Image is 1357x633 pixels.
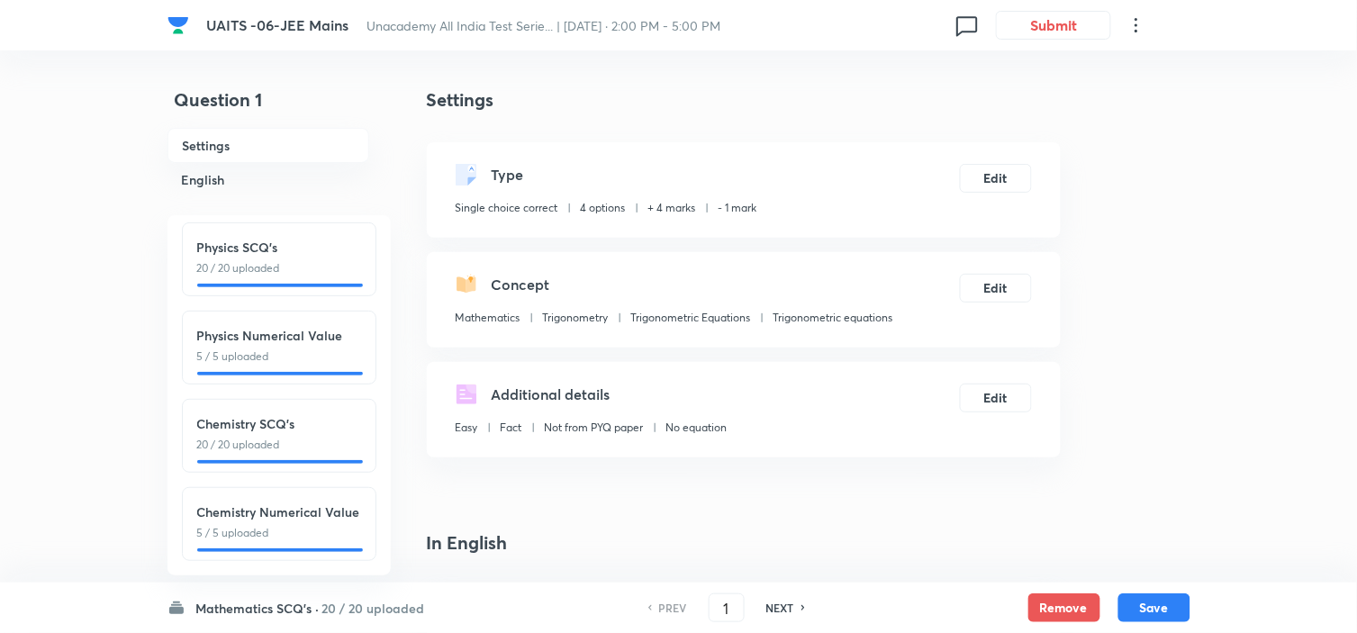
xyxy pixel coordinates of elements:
[456,274,477,295] img: questionConcept.svg
[631,310,751,326] p: Trigonometric Equations
[322,599,425,618] h6: 20 / 20 uploaded
[456,384,477,405] img: questionDetails.svg
[197,238,361,257] h6: Physics SCQ's
[996,11,1111,40] button: Submit
[167,128,369,163] h6: Settings
[666,420,728,436] p: No equation
[581,200,626,216] p: 4 options
[197,260,361,276] p: 20 / 20 uploaded
[960,164,1032,193] button: Edit
[206,15,348,34] span: UAITS -06-JEE Mains
[197,348,361,365] p: 5 / 5 uploaded
[773,310,893,326] p: Trigonometric equations
[1118,593,1190,622] button: Save
[167,86,369,128] h4: Question 1
[456,164,477,185] img: questionType.svg
[167,163,369,196] h6: English
[427,529,1061,556] h4: In English
[456,420,478,436] p: Easy
[456,200,558,216] p: Single choice correct
[766,600,794,616] h6: NEXT
[545,420,644,436] p: Not from PYQ paper
[492,164,524,185] h5: Type
[501,420,522,436] p: Fact
[196,599,320,618] h6: Mathematics SCQ's ·
[167,14,193,36] a: Company Logo
[492,274,550,295] h5: Concept
[366,17,720,34] span: Unacademy All India Test Serie... | [DATE] · 2:00 PM - 5:00 PM
[197,437,361,453] p: 20 / 20 uploaded
[543,310,609,326] p: Trigonometry
[167,14,189,36] img: Company Logo
[960,384,1032,412] button: Edit
[427,86,1061,113] h4: Settings
[492,384,611,405] h5: Additional details
[456,310,520,326] p: Mathematics
[197,414,361,433] h6: Chemistry SCQ's
[659,600,687,616] h6: PREV
[648,200,696,216] p: + 4 marks
[1028,593,1100,622] button: Remove
[197,502,361,521] h6: Chemistry Numerical Value
[197,525,361,541] p: 5 / 5 uploaded
[197,326,361,345] h6: Physics Numerical Value
[719,200,757,216] p: - 1 mark
[960,274,1032,303] button: Edit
